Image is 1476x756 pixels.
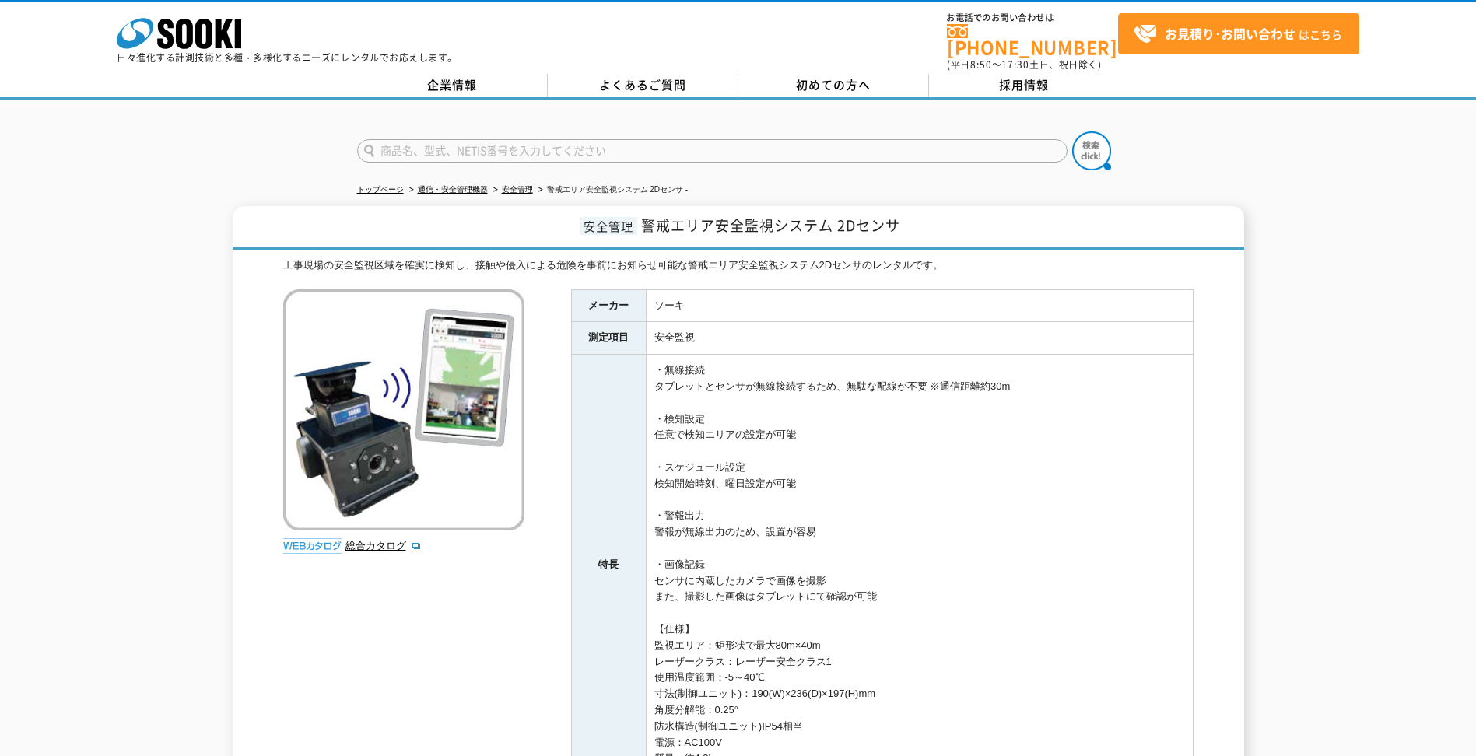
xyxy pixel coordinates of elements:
[947,24,1118,56] a: [PHONE_NUMBER]
[738,74,929,97] a: 初めての方へ
[345,540,422,551] a: 総合カタログ
[1118,13,1359,54] a: お見積り･お問い合わせはこちら
[502,185,533,194] a: 安全管理
[1072,131,1111,170] img: btn_search.png
[1001,58,1029,72] span: 17:30
[929,74,1120,97] a: 採用情報
[641,215,900,236] span: 警戒エリア安全監視システム 2Dセンサ
[1165,24,1295,43] strong: お見積り･お問い合わせ
[283,257,1194,274] div: 工事現場の安全監視区域を確実に検知し、接触や侵入による危険を事前にお知らせ可能な警戒エリア安全監視システム2Dセンサのレンタルです。
[646,289,1193,322] td: ソーキ
[418,185,488,194] a: 通信・安全管理機器
[571,289,646,322] th: メーカー
[357,74,548,97] a: 企業情報
[947,13,1118,23] span: お電話でのお問い合わせは
[571,322,646,355] th: 測定項目
[357,185,404,194] a: トップページ
[646,322,1193,355] td: 安全監視
[580,217,637,235] span: 安全管理
[970,58,992,72] span: 8:50
[535,182,689,198] li: 警戒エリア安全監視システム 2Dセンサ -
[283,538,342,554] img: webカタログ
[796,76,871,93] span: 初めての方へ
[283,289,524,530] img: 警戒エリア安全監視システム 2Dセンサ -
[548,74,738,97] a: よくあるご質問
[357,139,1068,163] input: 商品名、型式、NETIS番号を入力してください
[1134,23,1342,46] span: はこちら
[947,58,1101,72] span: (平日 ～ 土日、祝日除く)
[117,53,458,62] p: 日々進化する計測技術と多種・多様化するニーズにレンタルでお応えします。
